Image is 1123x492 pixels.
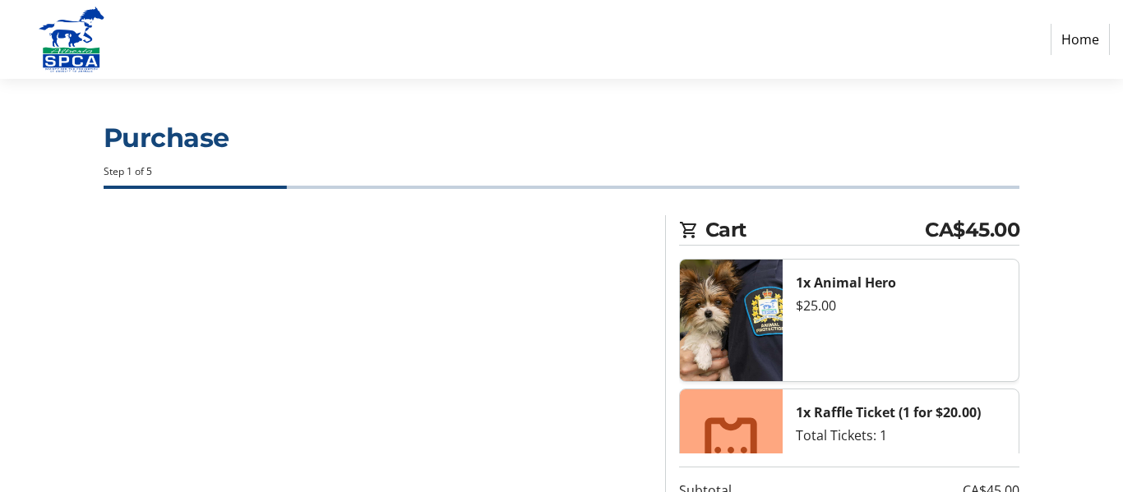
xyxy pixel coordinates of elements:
span: Cart [705,215,925,245]
img: Animal Hero [680,260,783,381]
h1: Purchase [104,118,1019,158]
strong: 1x Animal Hero [796,274,896,292]
div: Total Tickets: 1 [796,425,1005,445]
span: CA$45.00 [925,215,1019,245]
div: Step 1 of 5 [104,164,1019,179]
img: Alberta SPCA's Logo [13,7,130,72]
div: $20.00 [796,448,1005,468]
a: Home [1051,24,1110,55]
strong: 1x Raffle Ticket (1 for $20.00) [796,403,981,421]
div: $25.00 [796,296,1005,315]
